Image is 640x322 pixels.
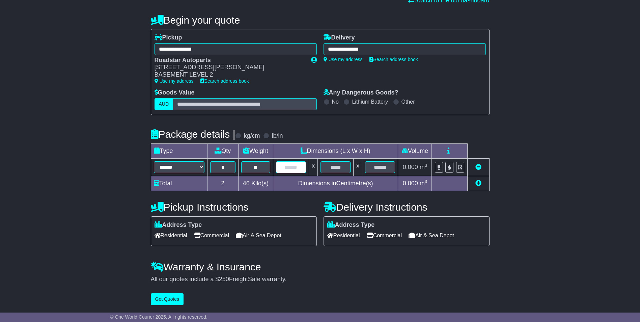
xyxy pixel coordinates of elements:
[194,230,229,241] span: Commercial
[207,143,239,158] td: Qty
[155,98,173,110] label: AUD
[110,314,207,320] span: © One World Courier 2025. All rights reserved.
[327,230,360,241] span: Residential
[244,132,260,140] label: kg/cm
[239,176,273,191] td: Kilo(s)
[403,180,418,187] span: 0.000
[151,202,317,213] h4: Pickup Instructions
[369,57,418,62] a: Search address book
[401,99,415,105] label: Other
[332,99,339,105] label: No
[155,71,304,79] div: BASEMENT LEVEL 2
[352,99,388,105] label: Lithium Battery
[155,57,304,64] div: Roadstar Autoparts
[155,34,182,42] label: Pickup
[273,176,398,191] td: Dimensions in Centimetre(s)
[151,176,207,191] td: Total
[354,158,362,176] td: x
[155,221,202,229] label: Address Type
[475,164,481,170] a: Remove this item
[151,129,235,140] h4: Package details |
[207,176,239,191] td: 2
[327,221,375,229] label: Address Type
[272,132,283,140] label: lb/in
[425,163,427,168] sup: 3
[151,15,490,26] h4: Begin your quote
[151,143,207,158] td: Type
[151,261,490,272] h4: Warranty & Insurance
[151,293,184,305] button: Get Quotes
[155,89,195,97] label: Goods Value
[420,164,427,170] span: m
[236,230,281,241] span: Air & Sea Depot
[155,230,187,241] span: Residential
[324,57,363,62] a: Use my address
[409,230,454,241] span: Air & Sea Depot
[425,179,427,184] sup: 3
[309,158,317,176] td: x
[403,164,418,170] span: 0.000
[155,78,194,84] a: Use my address
[155,64,304,71] div: [STREET_ADDRESS][PERSON_NAME]
[273,143,398,158] td: Dimensions (L x W x H)
[243,180,250,187] span: 46
[151,276,490,283] div: All our quotes include a $ FreightSafe warranty.
[200,78,249,84] a: Search address book
[475,180,481,187] a: Add new item
[420,180,427,187] span: m
[367,230,402,241] span: Commercial
[398,143,432,158] td: Volume
[324,202,490,213] h4: Delivery Instructions
[324,34,355,42] label: Delivery
[239,143,273,158] td: Weight
[324,89,398,97] label: Any Dangerous Goods?
[219,276,229,283] span: 250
